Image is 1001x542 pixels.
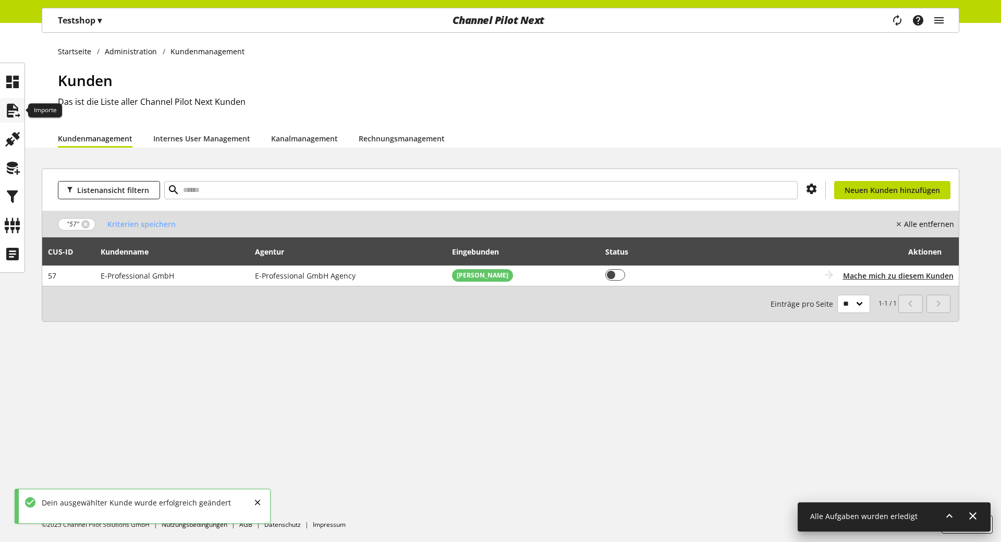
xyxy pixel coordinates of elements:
[100,46,163,57] a: Administration
[843,270,954,281] button: Mache mich zu diesem Kunden
[100,215,184,233] button: Kriterien speichern
[255,271,356,281] span: E-Professional GmbH Agency
[67,220,79,229] span: "57"
[255,246,295,257] div: Agentur
[58,181,160,199] button: Listenansicht filtern
[58,129,132,148] a: Kundenmanagement
[834,181,950,199] a: Neuen Kunden hinzufügen
[97,15,102,26] span: ▾
[58,46,97,57] a: Startseite
[264,520,301,529] a: Datenschutz
[771,298,837,309] span: Einträge pro Seite
[58,70,113,90] span: Kunden
[101,271,174,281] span: E-Professional GmbH
[716,241,942,262] div: Aktionen
[58,95,959,108] h2: Das ist die Liste aller Channel Pilot Next Kunden
[162,520,227,529] a: Nutzungsbedingungen
[457,271,508,280] span: [PERSON_NAME]
[904,219,954,230] nobr: Alle entfernen
[101,246,159,257] div: Kundenname
[271,129,338,148] a: Kanalmanagement
[810,511,918,521] span: Alle Aufgaben wurden erledigt
[36,497,231,508] div: Dein ausgewählter Kunde wurde erfolgreich geändert
[771,295,897,313] small: 1-1 / 1
[42,520,162,529] li: ©2025 Channel Pilot Solutions GmbH
[107,219,176,230] span: Kriterien speichern
[239,520,252,529] a: AGB
[77,185,149,196] span: Listenansicht filtern
[845,185,940,196] span: Neuen Kunden hinzufügen
[42,8,959,33] nav: main navigation
[313,520,346,529] a: Impressum
[48,271,56,281] span: 57
[58,14,102,27] p: Testshop
[28,103,62,118] div: Importe
[605,246,639,257] div: Status
[48,246,83,257] div: CUS-⁠ID
[359,129,445,148] a: Rechnungsmanagement
[153,129,250,148] a: Internes User Management
[452,246,509,257] div: Eingebunden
